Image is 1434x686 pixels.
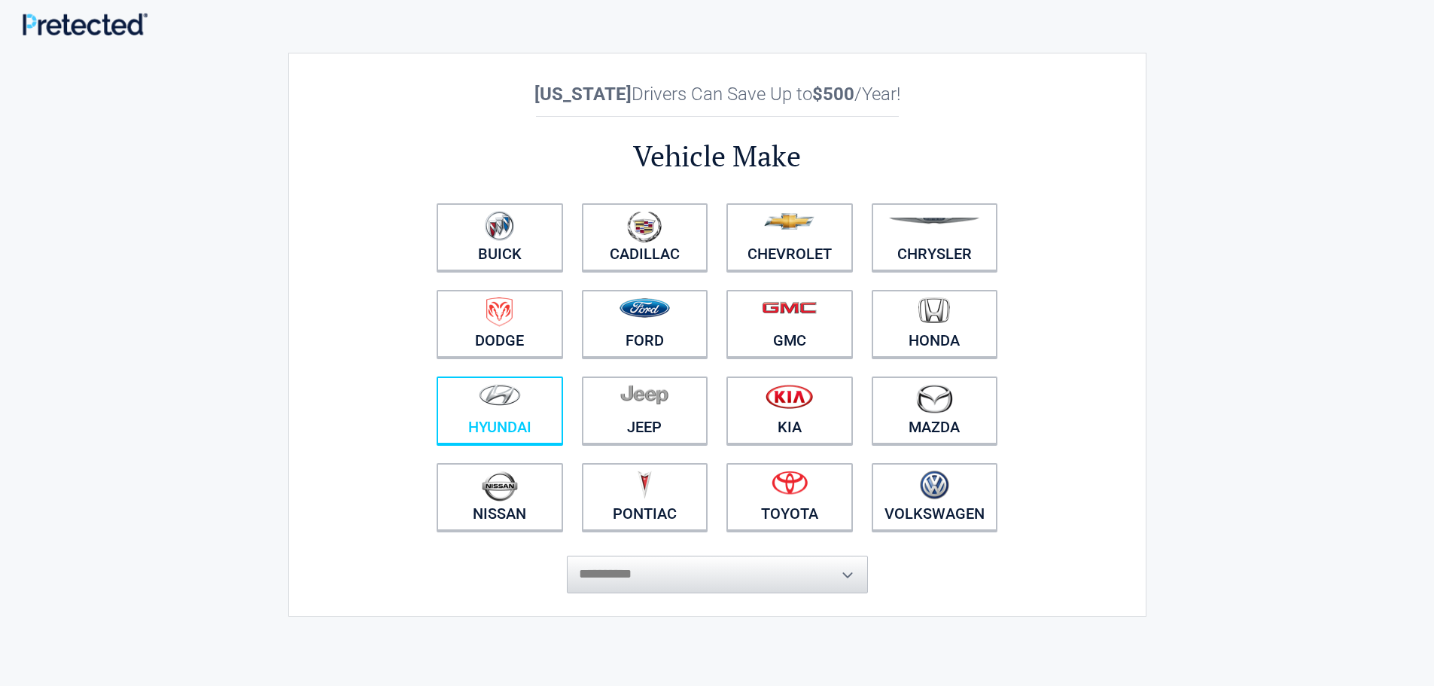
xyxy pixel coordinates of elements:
[582,290,708,358] a: Ford
[772,471,808,495] img: toyota
[726,290,853,358] a: GMC
[627,211,662,242] img: cadillac
[437,377,563,444] a: Hyundai
[582,463,708,531] a: Pontiac
[762,301,817,314] img: gmc
[482,471,518,502] img: nissan
[479,384,521,406] img: hyundai
[888,218,980,224] img: chrysler
[726,377,853,444] a: Kia
[637,471,652,499] img: pontiac
[437,463,563,531] a: Nissan
[920,471,949,500] img: volkswagen
[23,13,148,35] img: Main Logo
[620,298,670,318] img: ford
[485,211,514,241] img: buick
[534,84,632,105] b: [US_STATE]
[428,84,1007,105] h2: Drivers Can Save Up to /Year
[428,137,1007,175] h2: Vehicle Make
[726,463,853,531] a: Toyota
[872,377,998,444] a: Mazda
[486,297,513,327] img: dodge
[918,297,950,324] img: honda
[766,384,813,409] img: kia
[582,377,708,444] a: Jeep
[872,290,998,358] a: Honda
[437,203,563,271] a: Buick
[582,203,708,271] a: Cadillac
[872,463,998,531] a: Volkswagen
[726,203,853,271] a: Chevrolet
[812,84,854,105] b: $500
[620,384,668,405] img: jeep
[437,290,563,358] a: Dodge
[764,213,814,230] img: chevrolet
[915,384,953,413] img: mazda
[872,203,998,271] a: Chrysler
